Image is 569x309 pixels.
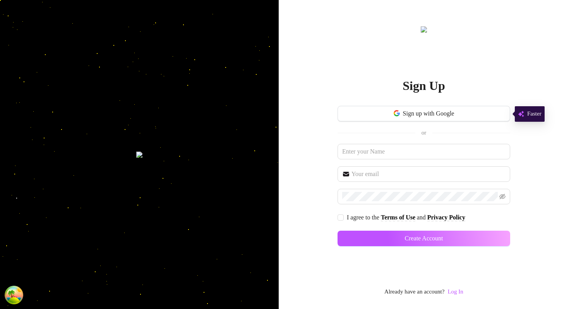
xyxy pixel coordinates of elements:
span: Sign up with Google [403,110,454,117]
a: Terms of Use [381,214,415,221]
span: eye-invisible [499,193,506,200]
strong: Terms of Use [381,214,415,221]
img: svg%3e [518,109,524,119]
span: Already have an account? [384,287,444,297]
span: Create Account [404,235,443,242]
button: Open Tanstack query devtools [6,287,22,303]
span: and [417,214,427,221]
img: signup-background.svg [136,152,142,158]
a: Log In [447,287,463,297]
strong: Privacy Policy [427,214,465,221]
button: Sign up with Google [338,106,510,121]
button: Create Account [338,231,510,246]
span: Faster [527,109,542,119]
a: Log In [447,288,463,295]
span: I agree to the [347,214,381,221]
h2: Sign Up [403,78,445,94]
img: logo.svg [421,26,427,33]
input: Enter your Name [338,144,510,159]
span: or [422,129,427,136]
a: Privacy Policy [427,214,465,221]
input: Your email [351,169,506,179]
